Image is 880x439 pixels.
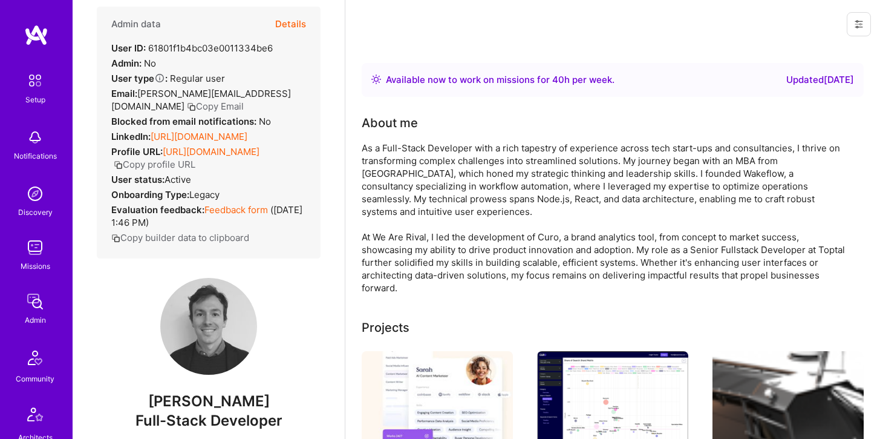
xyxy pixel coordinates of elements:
div: Setup [25,93,45,106]
div: About me [362,114,418,132]
img: User Avatar [160,278,257,375]
i: icon Copy [187,102,196,111]
strong: LinkedIn: [111,131,151,142]
div: As a Full-Stack Developer with a rich tapestry of experience across tech start-ups and consultanc... [362,142,846,294]
span: 40 [552,74,564,85]
span: [PERSON_NAME][EMAIL_ADDRESS][DOMAIN_NAME] [111,88,291,112]
img: Availability [371,74,381,84]
i: icon Copy [111,234,120,243]
img: logo [24,24,48,46]
a: Feedback form [204,204,268,216]
img: teamwork [23,236,47,260]
strong: Email: [111,88,137,99]
div: No [111,115,271,128]
button: Copy builder data to clipboard [111,231,249,244]
button: Details [275,7,306,42]
div: ( [DATE] 1:46 PM ) [111,203,306,229]
button: Copy profile URL [114,158,195,171]
strong: User status: [111,174,165,185]
strong: Admin: [111,58,142,69]
div: Missions [21,260,50,272]
div: Regular user [111,72,225,85]
span: legacy [189,189,220,200]
div: Available now to work on missions for h per week . [386,73,614,87]
img: bell [23,125,47,150]
h4: Admin data [111,19,161,30]
img: admin teamwork [23,289,47,314]
strong: Blocked from email notifications: [111,116,259,127]
div: Admin [25,314,46,326]
strong: Profile URL: [111,146,163,157]
button: Copy Email [187,100,244,113]
img: discovery [23,182,47,206]
strong: User type : [111,73,168,84]
div: Updated [DATE] [786,73,854,87]
span: Active [165,174,191,185]
div: Notifications [14,150,57,162]
div: No [111,57,156,70]
img: Architects [21,402,50,431]
i: icon Copy [114,160,123,170]
strong: Onboarding Type: [111,189,189,200]
strong: User ID: [111,42,146,54]
div: Community [16,372,54,385]
a: [URL][DOMAIN_NAME] [151,131,247,142]
strong: Evaluation feedback: [111,204,204,216]
a: [URL][DOMAIN_NAME] [163,146,259,157]
div: Projects [362,319,409,337]
div: 61801f1b4bc03e0011334be6 [111,42,273,54]
span: [PERSON_NAME] [97,392,321,411]
img: Community [21,343,50,372]
i: Help [154,73,165,84]
div: Discovery [18,206,53,219]
span: Full-Stack Developer [135,412,282,429]
img: setup [22,68,48,93]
